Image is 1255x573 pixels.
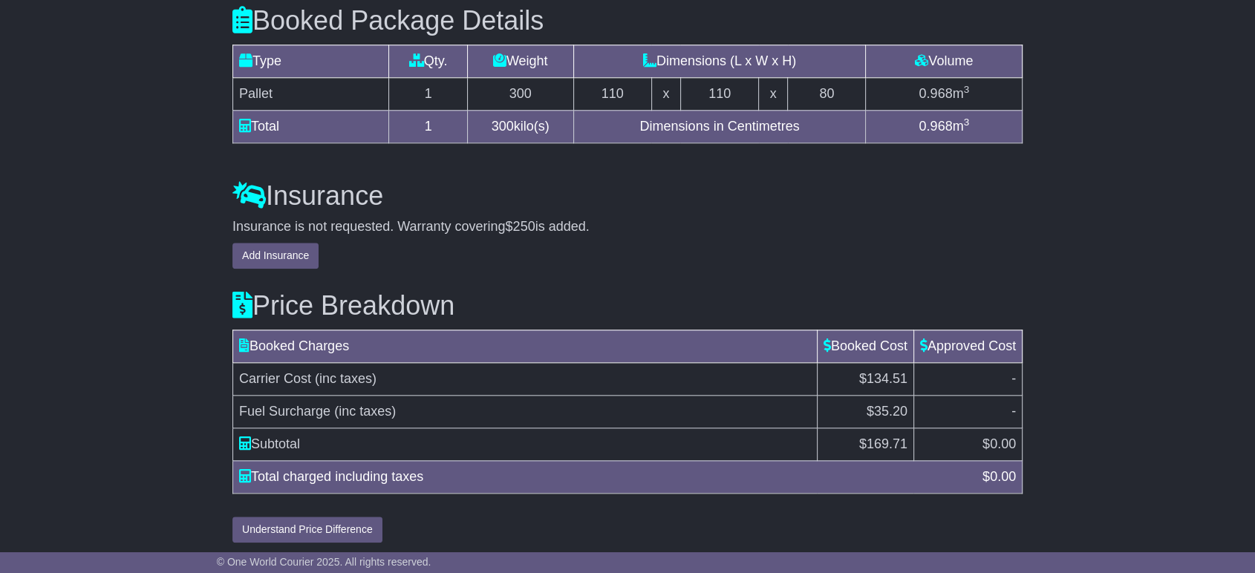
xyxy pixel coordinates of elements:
span: 0.00 [990,469,1016,484]
td: $ [913,428,1022,460]
td: Qty. [389,45,467,77]
td: Dimensions (L x W x H) [573,45,866,77]
td: x [759,77,788,110]
td: Dimensions in Centimetres [573,110,866,143]
span: (inc taxes) [315,371,376,386]
td: Volume [866,45,1023,77]
td: kilo(s) [467,110,573,143]
span: 0.968 [919,119,952,134]
h3: Price Breakdown [232,291,1023,321]
h3: Booked Package Details [232,6,1023,36]
td: Booked Charges [233,330,818,362]
span: 300 [492,119,514,134]
td: 1 [389,77,467,110]
span: - [1011,404,1016,419]
span: 0.968 [919,86,952,101]
td: Type [233,45,389,77]
td: m [866,110,1023,143]
td: $ [817,428,913,460]
td: 110 [680,77,758,110]
span: $250 [506,219,535,234]
button: Understand Price Difference [232,517,382,543]
td: Weight [467,45,573,77]
td: Subtotal [233,428,818,460]
td: 1 [389,110,467,143]
td: 80 [788,77,866,110]
td: Booked Cost [817,330,913,362]
span: - [1011,371,1016,386]
span: 0.00 [990,436,1016,451]
td: Total [233,110,389,143]
sup: 3 [963,84,969,95]
span: (inc taxes) [334,404,396,419]
td: 300 [467,77,573,110]
sup: 3 [963,117,969,128]
td: 110 [573,77,651,110]
h3: Insurance [232,181,1023,211]
td: x [651,77,680,110]
button: Add Insurance [232,243,319,269]
span: © One World Courier 2025. All rights reserved. [217,556,431,568]
div: Total charged including taxes [232,467,975,487]
div: $ [975,467,1023,487]
span: $134.51 [859,371,907,386]
span: Carrier Cost [239,371,311,386]
span: $35.20 [867,404,907,419]
div: Insurance is not requested. Warranty covering is added. [232,219,1023,235]
td: Approved Cost [913,330,1022,362]
span: Fuel Surcharge [239,404,330,419]
td: m [866,77,1023,110]
span: 169.71 [867,436,907,451]
td: Pallet [233,77,389,110]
